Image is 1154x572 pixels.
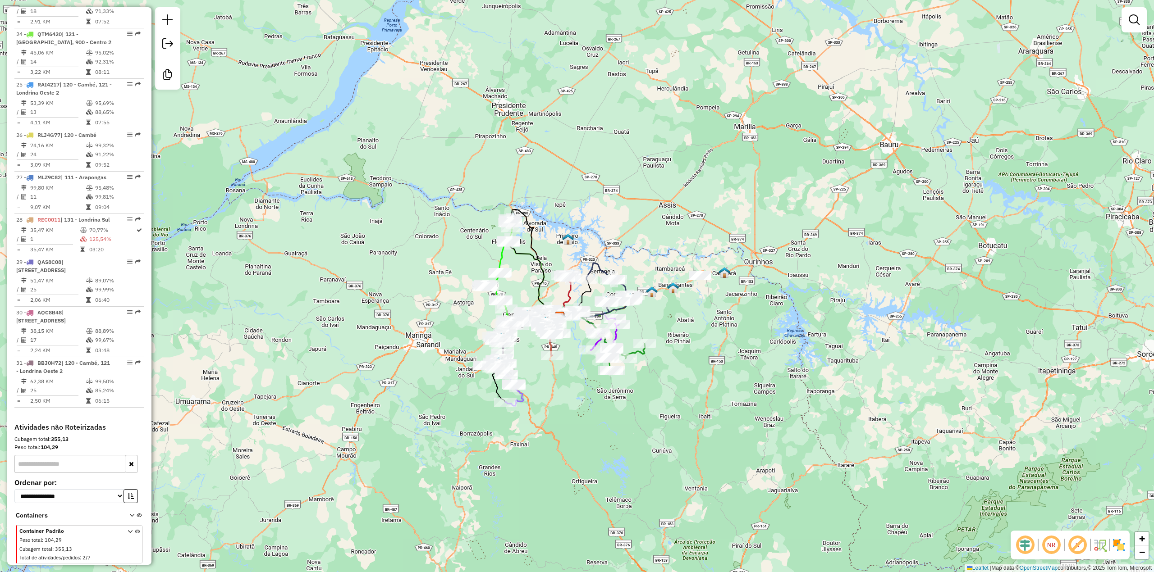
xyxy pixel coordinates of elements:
img: Fluxo de ruas [1093,538,1107,552]
em: Rota exportada [135,31,141,36]
td: = [16,396,21,405]
span: | 131 - Londrina Sul [60,216,110,223]
i: % de utilização da cubagem [86,152,93,157]
td: / [16,7,21,16]
td: 09:52 [95,160,140,169]
td: 35,47 KM [30,245,80,254]
i: % de utilização da cubagem [86,9,93,14]
img: Exibir/Ocultar setores [1112,538,1126,552]
td: 2,91 KM [30,17,86,26]
td: = [16,203,21,212]
a: OpenStreetMap [1020,565,1058,571]
i: % de utilização do peso [80,227,87,233]
i: Total de Atividades [21,194,27,200]
i: % de utilização do peso [86,100,93,106]
div: Map data © contributors,© 2025 TomTom, Microsoft [965,564,1154,572]
i: Tempo total em rota [80,247,85,252]
span: | 120 - Cambé, 121 - Londrina Oeste 2 [16,359,110,374]
span: Ocultar NR [1040,534,1062,556]
td: = [16,17,21,26]
span: Exibir rótulo [1067,534,1088,556]
td: 51,47 KM [30,276,86,285]
span: 25 - [16,81,112,96]
td: 92,31% [95,57,140,66]
td: 11 [30,192,86,201]
span: 26 - [16,132,96,138]
i: % de utilização da cubagem [86,194,93,200]
span: 30 - [16,309,66,324]
td: 74,16 KM [30,141,86,150]
td: = [16,346,21,355]
td: 99,99% [95,285,140,294]
img: 708 UDC Light Londrina Centro [540,316,551,328]
i: % de utilização da cubagem [86,109,93,115]
i: Total de Atividades [21,236,27,242]
td: 95,48% [95,183,140,192]
span: 24 - [16,31,111,45]
img: Cambé [522,309,533,321]
i: Tempo total em rota [86,162,91,168]
i: Tempo total em rota [86,348,91,353]
td: / [16,285,21,294]
i: Total de Atividades [21,287,27,292]
td: / [16,57,21,66]
a: Zoom in [1135,532,1149,545]
td: 18 [30,7,86,16]
td: 62,38 KM [30,377,86,386]
img: CDD Londrina [554,311,566,323]
h4: Atividades não Roteirizadas [14,423,144,431]
td: = [16,118,21,127]
button: Ordem crescente [124,489,138,503]
i: Total de Atividades [21,59,27,64]
span: | [STREET_ADDRESS] [16,259,66,273]
td: 09:04 [95,203,140,212]
em: Rota exportada [135,309,141,315]
span: + [1139,533,1145,544]
span: RAI4217 [37,81,60,88]
div: Atividade não roteirizada - EMPORIO QUARENTA E T [489,334,511,343]
i: Rota otimizada [137,227,142,233]
td: 99,81% [95,192,140,201]
div: Atividade não roteirizada - VALTER FERRARI [689,271,711,280]
span: Containers [16,511,118,520]
i: % de utilização do peso [86,328,93,334]
span: REC0011 [37,216,60,223]
td: 88,89% [95,327,140,336]
td: 25 [30,285,86,294]
i: Distância Total [21,143,27,148]
td: 89,07% [95,276,140,285]
td: 14 [30,57,86,66]
span: | [STREET_ADDRESS] [16,309,66,324]
td: / [16,336,21,345]
i: % de utilização da cubagem [80,236,87,242]
em: Rota exportada [135,360,141,365]
img: Cornélio Procópio [624,293,636,304]
td: = [16,68,21,77]
td: 9,07 KM [30,203,86,212]
span: Cubagem total [19,546,52,552]
img: Warecloud Londrina II [536,314,548,326]
i: % de utilização do peso [86,143,93,148]
i: Tempo total em rota [86,398,91,404]
div: Cubagem total: [14,435,144,443]
td: 3,09 KM [30,160,86,169]
span: Ocultar deslocamento [1014,534,1036,556]
span: 27 - [16,174,106,181]
span: AQC8B48 [37,309,62,316]
td: 99,32% [95,141,140,150]
a: Criar modelo [159,66,177,86]
img: RT PA - Arapongas [495,332,507,344]
span: 31 - [16,359,110,374]
td: 07:52 [95,17,140,26]
td: 71,33% [95,7,140,16]
a: Zoom out [1135,545,1149,559]
span: 355,13 [55,546,72,552]
em: Opções [127,31,133,36]
em: Opções [127,82,133,87]
span: | 120 - Cambé, 121 - Londrina Oeste 2 [16,81,112,96]
td: = [16,245,21,254]
span: BBJ0H72 [37,359,61,366]
td: 17 [30,336,86,345]
td: 03:20 [89,245,136,254]
td: 13 [30,108,86,117]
